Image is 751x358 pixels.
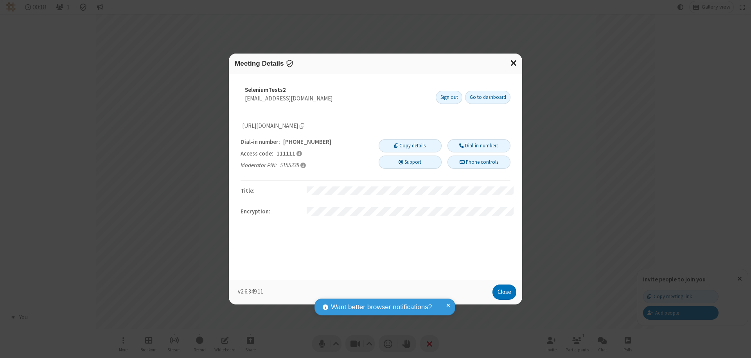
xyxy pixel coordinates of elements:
[296,150,302,157] span: Participants should use this access code to connect to the meeting.
[300,162,306,168] span: As the meeting organizer, entering this PIN gives you access to moderator and other administrativ...
[238,186,307,195] div: Title :
[241,161,277,170] span: Moderator PIN:
[436,91,462,104] button: Sign out
[241,149,273,158] span: Access code:
[242,122,304,131] span: Copy meeting link
[245,94,430,103] div: [EMAIL_ADDRESS][DOMAIN_NAME]
[465,91,510,104] a: Go to dashboard
[447,139,510,152] button: Dial-in numbers
[245,86,430,95] div: SeleniumTests2
[331,302,432,312] span: Want better browser notifications?
[506,54,522,73] button: Close modal
[379,139,442,152] button: Copy details
[235,59,284,67] span: Meeting Details
[277,150,295,157] span: 111111
[283,138,331,145] span: [PHONE_NUMBER]
[286,59,294,67] span: Encryption enabled
[238,207,307,216] div: Encryption :
[238,287,490,300] p: v2.6.349.11
[447,156,510,169] button: Phone controls
[241,138,280,147] span: Dial-in number:
[379,156,442,169] button: Support
[280,161,299,169] span: 5155338
[492,285,516,300] button: Close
